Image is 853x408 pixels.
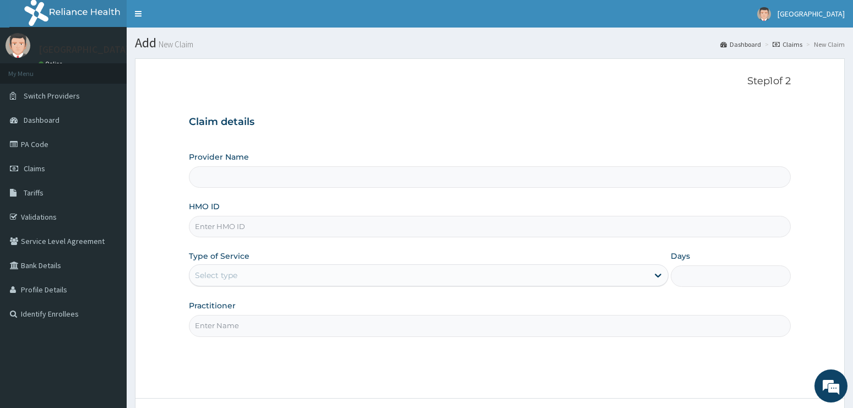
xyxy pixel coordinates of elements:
[195,270,237,281] div: Select type
[189,116,791,128] h3: Claim details
[57,62,185,76] div: Chat with us now
[757,7,771,21] img: User Image
[6,282,210,321] textarea: Type your message and hit 'Enter'
[189,75,791,88] p: Step 1 of 2
[181,6,207,32] div: Minimize live chat window
[6,33,30,58] img: User Image
[671,251,690,262] label: Days
[156,40,193,48] small: New Claim
[24,91,80,101] span: Switch Providers
[24,115,59,125] span: Dashboard
[720,40,761,49] a: Dashboard
[135,36,845,50] h1: Add
[64,129,152,241] span: We're online!
[39,45,129,55] p: [GEOGRAPHIC_DATA]
[189,300,236,311] label: Practitioner
[803,40,845,49] li: New Claim
[778,9,845,19] span: [GEOGRAPHIC_DATA]
[189,151,249,162] label: Provider Name
[39,60,65,68] a: Online
[24,164,45,173] span: Claims
[20,55,45,83] img: d_794563401_company_1708531726252_794563401
[24,188,44,198] span: Tariffs
[189,315,791,336] input: Enter Name
[189,216,791,237] input: Enter HMO ID
[773,40,802,49] a: Claims
[189,201,220,212] label: HMO ID
[189,251,249,262] label: Type of Service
